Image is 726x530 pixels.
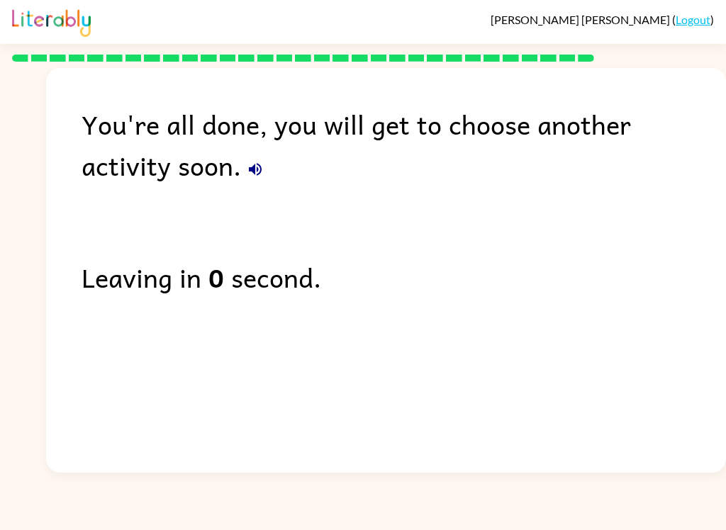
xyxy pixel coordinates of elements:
[12,6,91,37] img: Literably
[491,13,672,26] span: [PERSON_NAME] [PERSON_NAME]
[208,256,224,298] b: 0
[491,13,714,26] div: ( )
[82,256,726,298] div: Leaving in second.
[82,103,726,186] div: You're all done, you will get to choose another activity soon.
[676,13,710,26] a: Logout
